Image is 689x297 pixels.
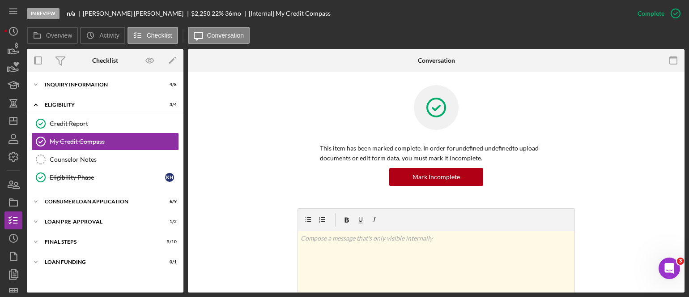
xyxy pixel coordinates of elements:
[161,239,177,245] div: 5 / 10
[45,259,154,265] div: Loan Funding
[46,32,72,39] label: Overview
[161,219,177,224] div: 1 / 2
[92,57,118,64] div: Checklist
[638,4,664,22] div: Complete
[27,8,60,19] div: In Review
[45,239,154,245] div: FINAL STEPS
[413,168,460,186] div: Mark Incomplete
[31,133,179,151] a: My Credit Compass
[161,102,177,108] div: 3 / 4
[249,10,331,17] div: [Internal] My Credit Compass
[659,258,680,279] iframe: Intercom live chat
[188,27,250,44] button: Conversation
[83,10,191,17] div: [PERSON_NAME] [PERSON_NAME]
[207,32,244,39] label: Conversation
[50,138,179,145] div: My Credit Compass
[31,151,179,168] a: Counselor Notes
[50,156,179,163] div: Counselor Notes
[31,168,179,186] a: Eligibility PhaseKH
[165,173,174,182] div: K H
[45,199,154,204] div: Consumer Loan Application
[50,174,165,181] div: Eligibility Phase
[27,27,78,44] button: Overview
[45,82,154,87] div: Inquiry Information
[418,57,455,64] div: Conversation
[50,120,179,127] div: Credit Report
[80,27,125,44] button: Activity
[389,168,483,186] button: Mark Incomplete
[161,199,177,204] div: 6 / 9
[161,259,177,265] div: 0 / 1
[191,9,210,17] span: $2,250
[31,115,179,133] a: Credit Report
[147,32,172,39] label: Checklist
[128,27,178,44] button: Checklist
[45,102,154,108] div: Eligibility
[629,4,685,22] button: Complete
[225,10,241,17] div: 36 mo
[212,10,224,17] div: 22 %
[320,143,553,164] p: This item has been marked complete. In order for undefined undefined to upload documents or edit ...
[45,219,154,224] div: Loan Pre-Approval
[99,32,119,39] label: Activity
[677,258,684,265] span: 3
[67,10,75,17] b: n/a
[161,82,177,87] div: 4 / 8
